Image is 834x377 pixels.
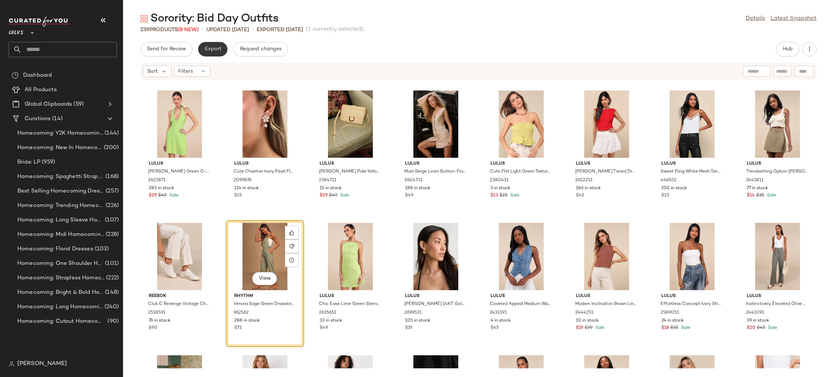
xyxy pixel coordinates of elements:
[314,223,387,290] img: 12538581_2635651.jpg
[12,72,19,79] img: svg%3e
[783,46,793,52] span: Hub
[168,193,178,198] span: Sale
[17,202,104,210] span: Homecoming: Trending Homecoming Dresses
[490,192,498,199] span: $13
[490,325,499,331] span: $45
[741,90,814,158] img: 11878101_2441811.jpg
[25,100,72,109] span: Global Clipboards
[228,90,302,158] img: 12593501_2099876.jpg
[404,177,422,184] span: 2604731
[746,177,763,184] span: 2441811
[319,301,380,308] span: Chic Ease Lime Green Sleeveless Mini Dress
[576,318,599,324] span: 10 in stock
[9,361,14,367] img: svg%3e
[148,169,210,175] span: [PERSON_NAME] Green O-Ring Halter Mini Dress
[233,169,295,175] span: Cute Charmer Ivory Pearl Flower Earrings
[485,223,558,290] img: 11826461_2431391.jpg
[17,129,103,137] span: Homecoming: Y2K Homecoming Dresses
[490,318,511,324] span: 4 in stock
[405,185,430,192] span: 188 in stock
[776,42,799,56] button: Hub
[25,86,57,94] span: All Products
[147,46,186,52] span: Send for Review
[405,325,412,331] span: $19
[490,161,552,167] span: Lulus
[17,144,102,152] span: Homecoming: New In Homecoming Dresses
[661,192,669,199] span: $25
[314,90,387,158] img: 12623981_2384711.jpg
[747,192,755,199] span: $14
[104,230,119,239] span: (228)
[756,192,764,199] span: $35
[661,301,722,308] span: Effortless Concept Ivory Strapless Bodysuit
[140,27,149,33] span: 239
[570,223,643,290] img: 11824401_2444251.jpg
[490,301,551,308] span: Coveted Appeal Medium Wash Denim Vest
[17,259,104,268] span: Homecoming: One Shoulder Homecoming Dresses
[104,288,119,297] span: (148)
[490,293,552,300] span: Lulus
[143,223,216,290] img: 12483321_2518591.jpg
[17,245,93,253] span: Homecoming: Floral Dresses
[149,192,157,199] span: $29
[149,318,170,324] span: 76 in stock
[747,318,769,324] span: 39 in stock
[51,115,63,123] span: (14)
[570,90,643,158] img: 2652251_02_front.jpg
[140,15,148,22] img: svg%3e
[140,26,199,34] div: Products
[747,293,808,300] span: Lulus
[405,293,467,300] span: Lulus
[23,71,52,80] span: Dashboard
[661,325,669,331] span: $18
[661,161,723,167] span: Lulus
[40,158,55,166] span: (959)
[329,192,337,199] span: $49
[490,177,509,184] span: 2380431
[252,272,277,285] button: View
[198,42,227,56] button: Export
[17,216,104,224] span: Homecoming: Long Sleeve Homecoming Dresses
[148,301,210,308] span: Club C Revenge Vintage Chalk and Peach Color Block Sneakers
[576,185,601,192] span: 186 in stock
[140,42,192,56] button: Send for Review
[404,169,466,175] span: Mairi Beige Linen Button-Front Sleeveless Mini Dress
[319,310,336,316] span: 2635651
[404,310,422,316] span: 2699531
[17,230,104,239] span: Homecoming: Midi Homecoming Dresses
[656,223,729,290] img: 12378481_2589051.jpg
[576,325,583,331] span: $19
[228,223,302,290] img: 11297781_962562.jpg
[9,25,24,38] span: Lulus
[575,301,637,308] span: Modern Inclination Brown Linen Backless Tank Top
[17,303,103,311] span: Homecoming: Long Homecoming Dresses
[234,161,296,167] span: Lulus
[405,318,430,324] span: 105 in stock
[102,144,119,152] span: (200)
[746,310,764,316] span: 2441091
[149,185,174,192] span: 283 in stock
[178,68,193,75] span: Filters
[320,318,342,324] span: 33 in stock
[149,161,210,167] span: Lulus
[17,317,106,326] span: Homecoming: Cutout Homecoming Dresses
[202,25,203,34] span: •
[104,202,119,210] span: (226)
[206,26,249,34] p: updated [DATE]
[747,161,808,167] span: Lulus
[661,185,687,192] span: 250 in stock
[490,185,510,192] span: 3 in stock
[17,288,104,297] span: Homecoming: Bright & Bold Homecoming Dresses
[399,223,472,290] img: 2699531_01_OM_2025-07-16.jpg
[148,177,165,184] span: 2623871
[233,301,295,308] span: Verona Sage Green Drawstring Wide-Leg Jumpsuit
[757,325,765,331] span: $45
[103,129,119,137] span: (144)
[105,274,119,282] span: (222)
[746,14,765,23] a: Details
[320,185,342,192] span: 15 in stock
[576,192,584,199] span: $42
[104,216,119,224] span: (107)
[575,177,593,184] span: 2652251
[103,303,119,311] span: (240)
